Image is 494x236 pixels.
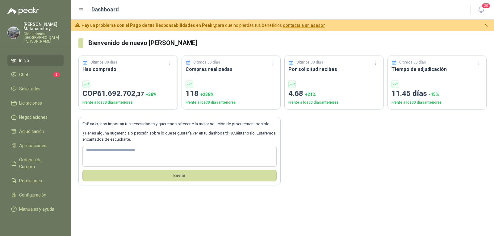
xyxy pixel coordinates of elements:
[7,55,64,66] a: Inicio
[23,22,64,31] p: [PERSON_NAME] Matabanchoy
[97,89,144,98] span: 61.692.702
[305,92,316,97] span: + 21 %
[82,170,277,181] button: Envíar
[82,23,215,28] b: Hay un problema con el Pago de tus Responsabilidades en Peakr,
[19,100,42,106] span: Licitaciones
[8,27,19,39] img: Company Logo
[482,3,490,9] span: 20
[90,60,117,65] p: Últimos 30 días
[200,92,214,97] span: + 238 %
[23,32,64,43] p: Oleaginosas [GEOGRAPHIC_DATA][PERSON_NAME]
[483,22,490,29] button: Cerrar
[7,7,39,15] img: Logo peakr
[82,88,174,100] p: COP
[391,65,483,73] h3: Tiempo de adjudicación
[391,100,483,106] p: Frente a los 30 días anteriores
[136,90,144,97] span: ,37
[399,60,426,65] p: Últimos 30 días
[429,92,439,97] span: -15 %
[186,100,277,106] p: Frente a los 30 días anteriores
[7,175,64,187] a: Remisiones
[7,83,64,95] a: Solicitudes
[82,100,174,106] p: Frente a los 30 días anteriores
[88,38,487,48] h3: Bienvenido de nuevo [PERSON_NAME]
[82,65,174,73] h3: Has comprado
[391,88,483,100] p: 11.45 días
[288,88,380,100] p: 4.68
[193,60,220,65] p: Últimos 30 días
[19,206,54,213] span: Manuales y ayuda
[7,140,64,151] a: Aprobaciones
[91,5,119,14] h1: Dashboard
[19,192,46,198] span: Configuración
[19,114,48,121] span: Negociaciones
[288,65,380,73] h3: Por solicitud recibes
[19,142,46,149] span: Aprobaciones
[82,22,325,29] span: para que no pierdas tus beneficios
[146,92,157,97] span: + 38 %
[475,4,487,15] button: 20
[19,177,42,184] span: Remisiones
[19,156,58,170] span: Órdenes de Compra
[283,23,325,28] a: contacta a un asesor
[288,100,380,106] p: Frente a los 30 días anteriores
[82,121,277,127] p: En , nos importan tus necesidades y queremos ofrecerte la mejor solución de procurement posible.
[186,88,277,100] p: 118
[87,122,98,126] b: Peakr
[7,203,64,215] a: Manuales y ayuda
[7,154,64,172] a: Órdenes de Compra
[19,57,29,64] span: Inicio
[7,126,64,137] a: Adjudicación
[186,65,277,73] h3: Compras realizadas
[296,60,323,65] p: Últimos 30 días
[7,97,64,109] a: Licitaciones
[82,130,277,143] p: ¿Tienes alguna sugerencia o petición sobre lo que te gustaría ver en tu dashboard? ¡Cuéntanoslo! ...
[7,69,64,81] a: Chat3
[19,85,40,92] span: Solicitudes
[7,189,64,201] a: Configuración
[19,128,44,135] span: Adjudicación
[19,71,28,78] span: Chat
[53,72,60,77] span: 3
[7,111,64,123] a: Negociaciones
